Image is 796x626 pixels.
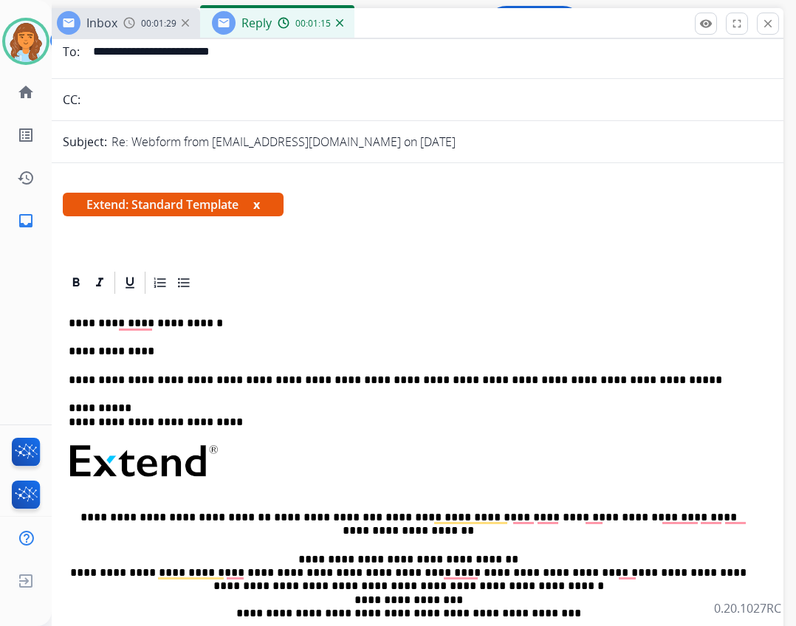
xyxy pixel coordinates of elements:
span: Extend: Standard Template [63,193,284,216]
mat-icon: fullscreen [730,17,744,30]
mat-icon: list_alt [17,126,35,144]
div: Ordered List [149,272,171,294]
span: Reply [241,15,272,31]
span: 00:01:15 [295,18,331,30]
mat-icon: home [17,83,35,101]
mat-icon: inbox [17,212,35,230]
div: Underline [119,272,141,294]
p: Re: Webform from [EMAIL_ADDRESS][DOMAIN_NAME] on [DATE] [111,133,456,151]
mat-icon: remove_red_eye [699,17,713,30]
p: CC: [63,91,80,109]
p: 0.20.1027RC [714,599,781,617]
mat-icon: close [761,17,775,30]
p: To: [63,43,80,61]
div: Italic [89,272,111,294]
span: 00:01:29 [141,18,176,30]
p: Subject: [63,133,107,151]
mat-icon: history [17,169,35,187]
span: Inbox [86,15,117,31]
div: Bullet List [173,272,195,294]
div: Bold [65,272,87,294]
img: avatar [5,21,47,62]
button: x [253,196,260,213]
